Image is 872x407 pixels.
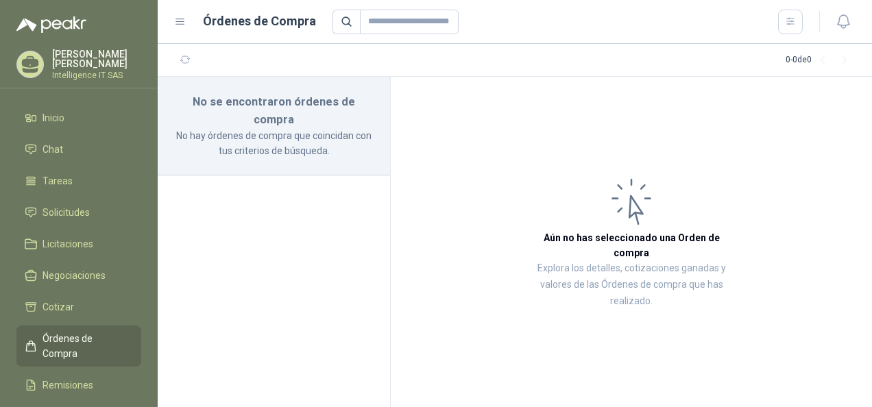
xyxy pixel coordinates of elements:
a: Remisiones [16,372,141,398]
h3: Aún no has seleccionado una Orden de compra [528,230,735,260]
span: Licitaciones [43,236,93,251]
a: Inicio [16,105,141,131]
a: Chat [16,136,141,162]
a: Tareas [16,168,141,194]
span: Cotizar [43,299,74,314]
p: Intelligence IT SAS [52,71,141,79]
span: Chat [43,142,63,157]
img: Logo peakr [16,16,86,33]
h3: No se encontraron órdenes de compra [174,93,374,128]
span: Tareas [43,173,73,188]
a: Cotizar [16,294,141,320]
a: Licitaciones [16,231,141,257]
p: Explora los detalles, cotizaciones ganadas y valores de las Órdenes de compra que has realizado. [528,260,735,310]
span: Remisiones [43,378,93,393]
a: Solicitudes [16,199,141,225]
a: Negociaciones [16,262,141,288]
span: Inicio [43,110,64,125]
span: Negociaciones [43,268,106,283]
a: Órdenes de Compra [16,325,141,367]
span: Solicitudes [43,205,90,220]
span: Órdenes de Compra [43,331,128,361]
p: [PERSON_NAME] [PERSON_NAME] [52,49,141,69]
p: No hay órdenes de compra que coincidan con tus criterios de búsqueda. [174,128,374,158]
div: 0 - 0 de 0 [786,49,856,71]
h1: Órdenes de Compra [203,12,316,31]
